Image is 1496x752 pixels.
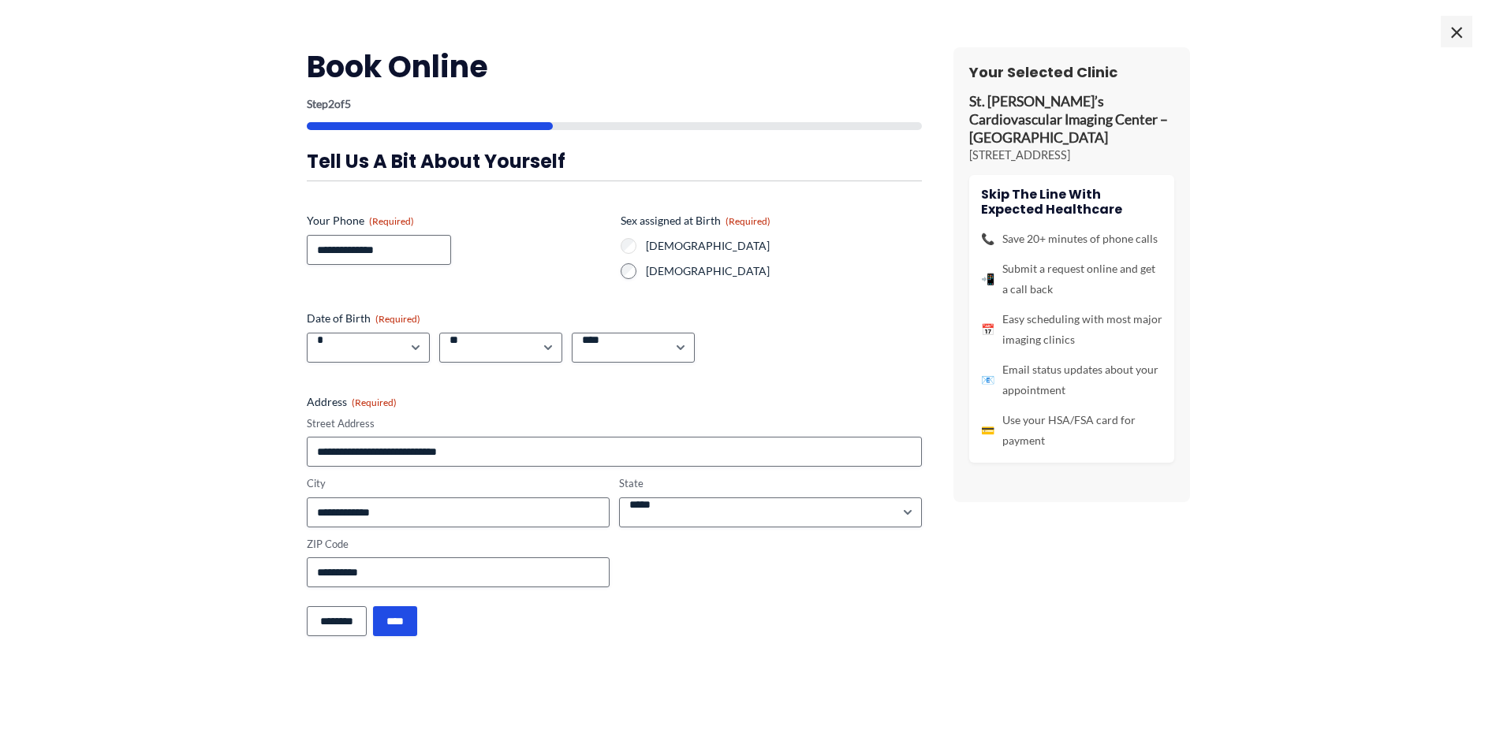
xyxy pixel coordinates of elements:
[646,263,922,279] label: [DEMOGRAPHIC_DATA]
[352,396,397,408] span: (Required)
[345,97,351,110] span: 5
[307,149,922,173] h3: Tell us a bit about yourself
[969,63,1174,81] h3: Your Selected Clinic
[981,359,1162,400] li: Email status updates about your appointment
[307,99,922,110] p: Step of
[307,476,610,491] label: City
[307,311,420,326] legend: Date of Birth
[375,313,420,325] span: (Required)
[328,97,334,110] span: 2
[981,259,1162,300] li: Submit a request online and get a call back
[369,215,414,227] span: (Required)
[969,147,1174,163] p: [STREET_ADDRESS]
[981,269,994,289] span: 📲
[619,476,922,491] label: State
[981,420,994,441] span: 💳
[981,309,1162,350] li: Easy scheduling with most major imaging clinics
[726,215,770,227] span: (Required)
[307,537,610,552] label: ZIP Code
[307,394,397,410] legend: Address
[621,213,770,229] legend: Sex assigned at Birth
[1441,16,1472,47] span: ×
[646,238,922,254] label: [DEMOGRAPHIC_DATA]
[981,370,994,390] span: 📧
[981,187,1162,217] h4: Skip the line with Expected Healthcare
[981,410,1162,451] li: Use your HSA/FSA card for payment
[981,229,1162,249] li: Save 20+ minutes of phone calls
[981,229,994,249] span: 📞
[307,213,608,229] label: Your Phone
[981,319,994,340] span: 📅
[969,93,1174,147] p: St. [PERSON_NAME]’s Cardiovascular Imaging Center – [GEOGRAPHIC_DATA]
[307,47,922,86] h2: Book Online
[307,416,922,431] label: Street Address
